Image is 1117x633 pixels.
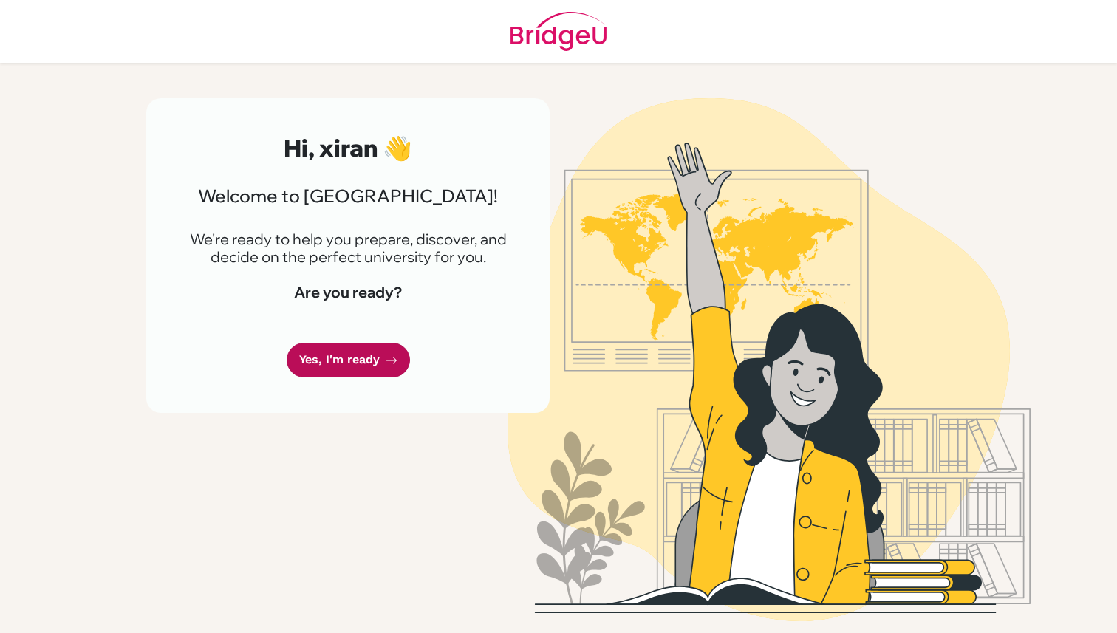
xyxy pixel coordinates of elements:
[182,134,514,162] h2: Hi, xiran 👋
[182,185,514,207] h3: Welcome to [GEOGRAPHIC_DATA]!
[182,284,514,301] h4: Are you ready?
[287,343,410,377] a: Yes, I'm ready
[182,230,514,266] p: We're ready to help you prepare, discover, and decide on the perfect university for you.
